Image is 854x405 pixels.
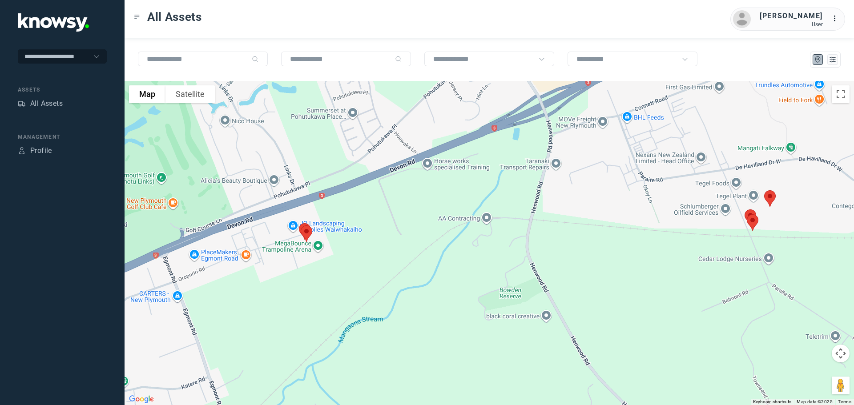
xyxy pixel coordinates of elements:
[18,100,26,108] div: Assets
[832,85,850,103] button: Toggle fullscreen view
[832,15,841,22] tspan: ...
[829,56,837,64] div: List
[832,13,842,24] div: :
[395,56,402,63] div: Search
[832,345,850,362] button: Map camera controls
[129,85,165,103] button: Show street map
[753,399,791,405] button: Keyboard shortcuts
[832,377,850,394] button: Drag Pegman onto the map to open Street View
[165,85,215,103] button: Show satellite imagery
[127,393,156,405] a: Open this area in Google Maps (opens a new window)
[838,399,851,404] a: Terms (opens in new tab)
[18,147,26,155] div: Profile
[18,133,107,141] div: Management
[18,145,52,156] a: ProfileProfile
[18,13,89,32] img: Application Logo
[814,56,822,64] div: Map
[18,98,63,109] a: AssetsAll Assets
[252,56,259,63] div: Search
[30,145,52,156] div: Profile
[832,13,842,25] div: :
[30,98,63,109] div: All Assets
[760,21,823,28] div: User
[733,10,751,28] img: avatar.png
[760,11,823,21] div: [PERSON_NAME]
[134,14,140,20] div: Toggle Menu
[147,9,202,25] span: All Assets
[18,86,107,94] div: Assets
[127,393,156,405] img: Google
[797,399,833,404] span: Map data ©2025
